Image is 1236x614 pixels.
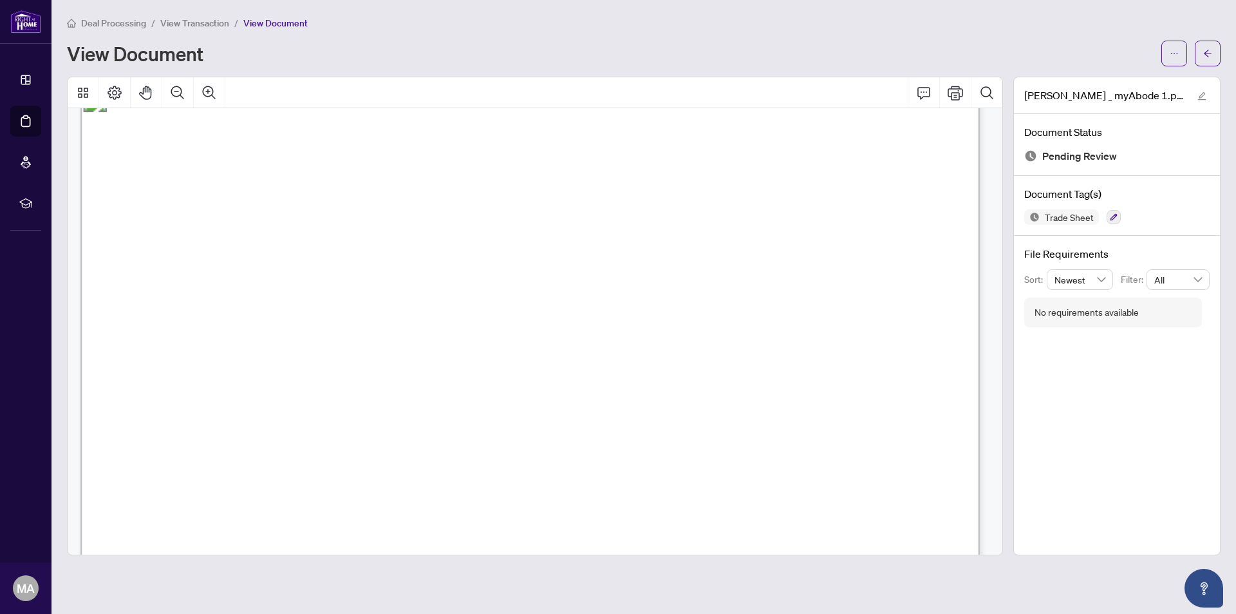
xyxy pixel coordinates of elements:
h4: Document Tag(s) [1024,186,1210,202]
li: / [234,15,238,30]
span: Pending Review [1042,148,1117,165]
span: [PERSON_NAME] _ myAbode 1.pdf [1024,88,1185,103]
span: ellipsis [1170,49,1179,58]
span: arrow-left [1203,49,1212,58]
span: Newest [1054,270,1106,289]
span: View Document [243,17,308,29]
li: / [151,15,155,30]
p: Sort: [1024,273,1047,287]
span: edit [1197,91,1206,101]
img: logo [10,10,41,34]
h1: View Document [67,43,203,64]
span: All [1154,270,1202,289]
span: home [67,19,76,28]
img: Status Icon [1024,209,1040,225]
span: Trade Sheet [1040,213,1099,222]
h4: Document Status [1024,124,1210,140]
button: Open asap [1184,569,1223,608]
h4: File Requirements [1024,246,1210,262]
span: MA [17,579,35,597]
div: No requirements available [1035,305,1139,320]
span: Deal Processing [81,17,146,29]
p: Filter: [1121,273,1147,287]
span: View Transaction [160,17,229,29]
img: Document Status [1024,149,1037,162]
